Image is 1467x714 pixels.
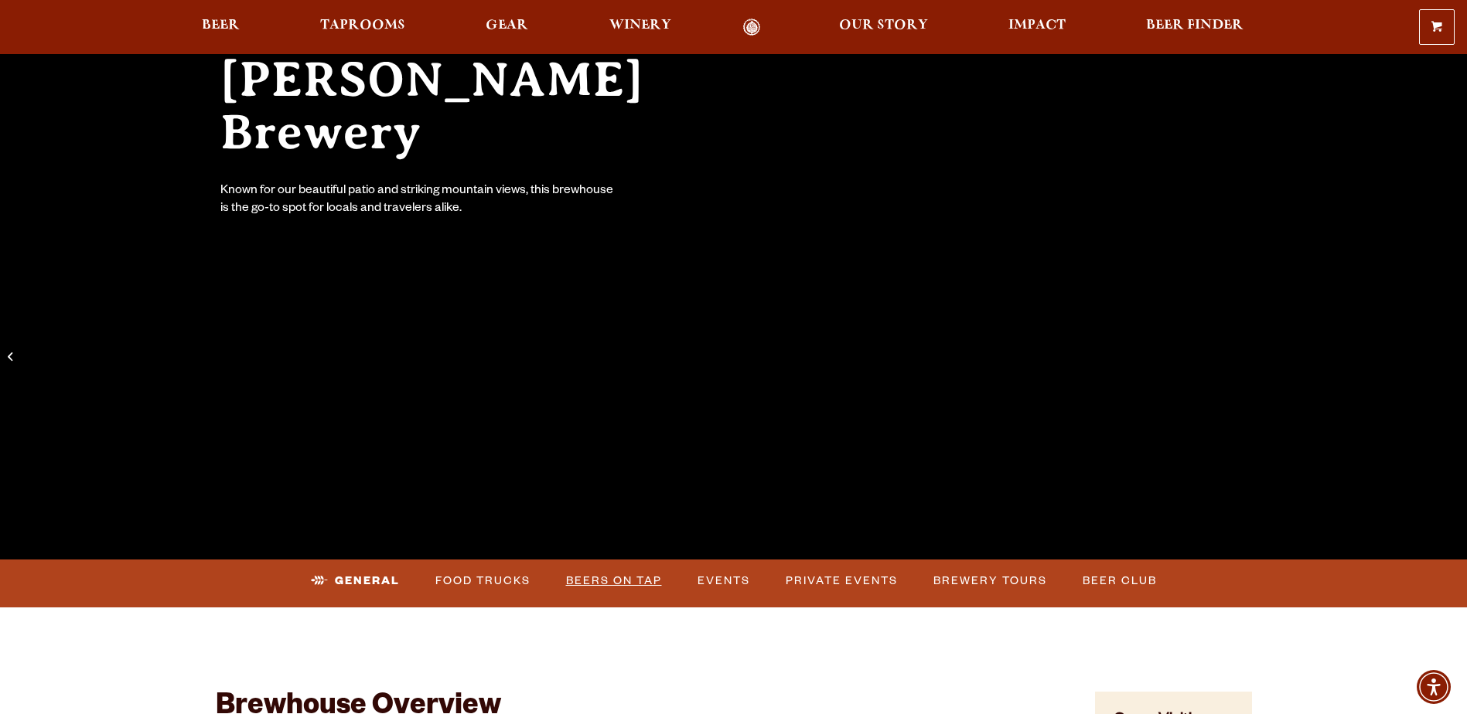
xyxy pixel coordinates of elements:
[829,19,938,36] a: Our Story
[476,19,538,36] a: Gear
[599,19,681,36] a: Winery
[560,563,668,599] a: Beers on Tap
[320,19,405,32] span: Taprooms
[310,19,415,36] a: Taprooms
[220,183,616,219] div: Known for our beautiful patio and striking mountain views, this brewhouse is the go-to spot for l...
[220,1,703,158] h2: Fort [PERSON_NAME] Brewery
[780,563,904,599] a: Private Events
[1417,670,1451,704] div: Accessibility Menu
[1076,563,1163,599] a: Beer Club
[998,19,1076,36] a: Impact
[305,563,406,599] a: General
[691,563,756,599] a: Events
[486,19,528,32] span: Gear
[1146,19,1244,32] span: Beer Finder
[723,19,781,36] a: Odell Home
[429,563,537,599] a: Food Trucks
[839,19,928,32] span: Our Story
[1008,19,1066,32] span: Impact
[609,19,671,32] span: Winery
[927,563,1053,599] a: Brewery Tours
[192,19,250,36] a: Beer
[202,19,240,32] span: Beer
[1136,19,1254,36] a: Beer Finder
